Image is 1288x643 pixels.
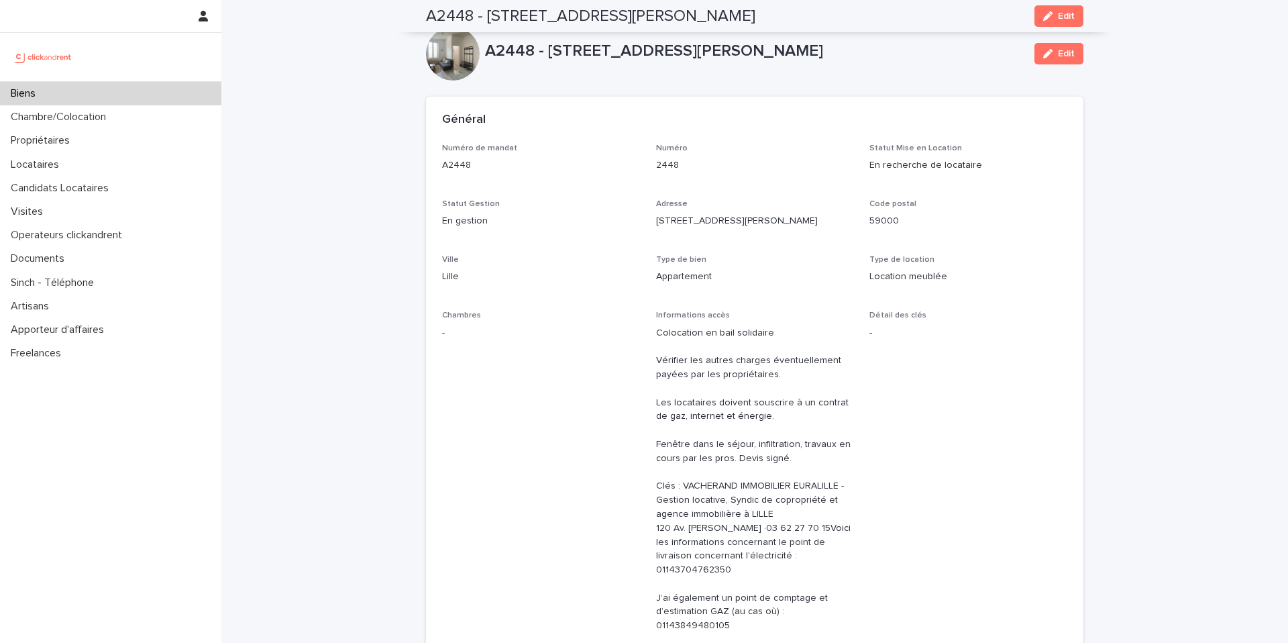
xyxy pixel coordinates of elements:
[426,7,755,26] h2: A2448 - [STREET_ADDRESS][PERSON_NAME]
[442,113,486,128] h2: Général
[766,524,830,533] ringoverc2c-84e06f14122c: Call with Ringover
[766,524,830,533] ringoverc2c-number-84e06f14122c: 03 62 27 70 15
[442,270,640,284] p: Lille
[442,326,640,340] p: -
[656,311,730,319] span: Informations accès
[442,144,517,152] span: Numéro de mandat
[5,205,54,218] p: Visites
[656,158,854,172] p: 2448
[656,200,688,208] span: Adresse
[11,44,76,70] img: UCB0brd3T0yccxBKYDjQ
[442,214,640,228] p: En gestion
[5,347,72,360] p: Freelances
[656,270,854,284] p: Appartement
[5,277,105,289] p: Sinch - Téléphone
[869,214,1067,228] p: 59000
[5,300,60,313] p: Artisans
[5,158,70,171] p: Locataires
[5,229,133,242] p: Operateurs clickandrent
[1034,5,1083,27] button: Edit
[442,200,500,208] span: Statut Gestion
[5,111,117,123] p: Chambre/Colocation
[656,214,854,228] p: [STREET_ADDRESS][PERSON_NAME]
[5,324,115,336] p: Apporteur d'affaires
[5,134,80,147] p: Propriétaires
[442,256,459,264] span: Ville
[869,326,1067,340] p: -
[656,256,706,264] span: Type de bien
[1058,11,1075,21] span: Edit
[869,200,916,208] span: Code postal
[1034,43,1083,64] button: Edit
[442,158,640,172] p: A2448
[5,87,46,100] p: Biens
[1058,49,1075,58] span: Edit
[442,311,481,319] span: Chambres
[5,252,75,265] p: Documents
[869,158,1067,172] p: En recherche de locataire
[869,311,926,319] span: Détail des clés
[485,42,1024,61] p: A2448 - [STREET_ADDRESS][PERSON_NAME]
[656,144,688,152] span: Numéro
[5,182,119,195] p: Candidats Locataires
[869,270,1067,284] p: Location meublée
[869,144,962,152] span: Statut Mise en Location
[869,256,934,264] span: Type de location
